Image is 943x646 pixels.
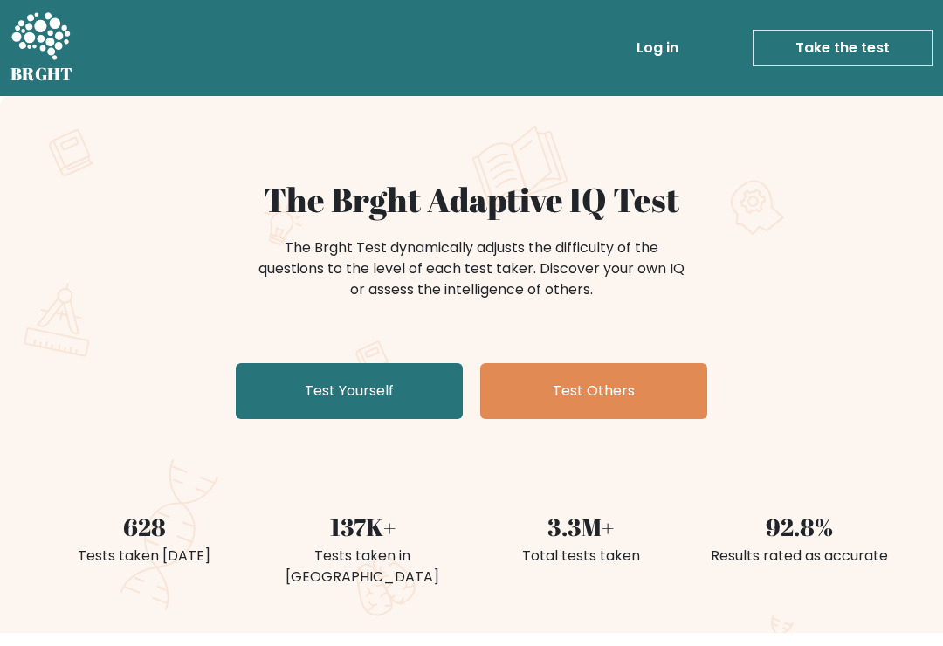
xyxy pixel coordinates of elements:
[10,64,73,85] h5: BRGHT
[45,510,243,546] div: 628
[10,7,73,89] a: BRGHT
[264,546,461,588] div: Tests taken in [GEOGRAPHIC_DATA]
[700,546,898,567] div: Results rated as accurate
[45,546,243,567] div: Tests taken [DATE]
[630,31,685,65] a: Log in
[236,363,463,419] a: Test Yourself
[753,30,933,66] a: Take the test
[45,180,898,220] h1: The Brght Adaptive IQ Test
[482,546,679,567] div: Total tests taken
[482,510,679,546] div: 3.3M+
[264,510,461,546] div: 137K+
[700,510,898,546] div: 92.8%
[480,363,707,419] a: Test Others
[253,237,690,300] div: The Brght Test dynamically adjusts the difficulty of the questions to the level of each test take...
